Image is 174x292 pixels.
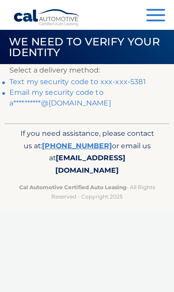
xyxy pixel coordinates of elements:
[146,9,165,24] button: Menu
[9,88,111,107] a: Email my security code to a**********@[DOMAIN_NAME]
[18,127,157,177] p: If you need assistance, please contact us at: or email us at
[9,35,160,59] span: We need to verify your identity
[55,154,125,174] span: [EMAIL_ADDRESS][DOMAIN_NAME]
[19,184,126,191] strong: Cal Automotive Certified Auto Leasing
[13,9,80,31] a: Cal Automotive
[9,64,165,77] p: Select a delivery method:
[9,77,146,86] a: Text my security code to xxx-xxx-5381
[18,182,157,201] p: - All Rights Reserved - Copyright 2025
[42,142,112,150] a: [PHONE_NUMBER]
